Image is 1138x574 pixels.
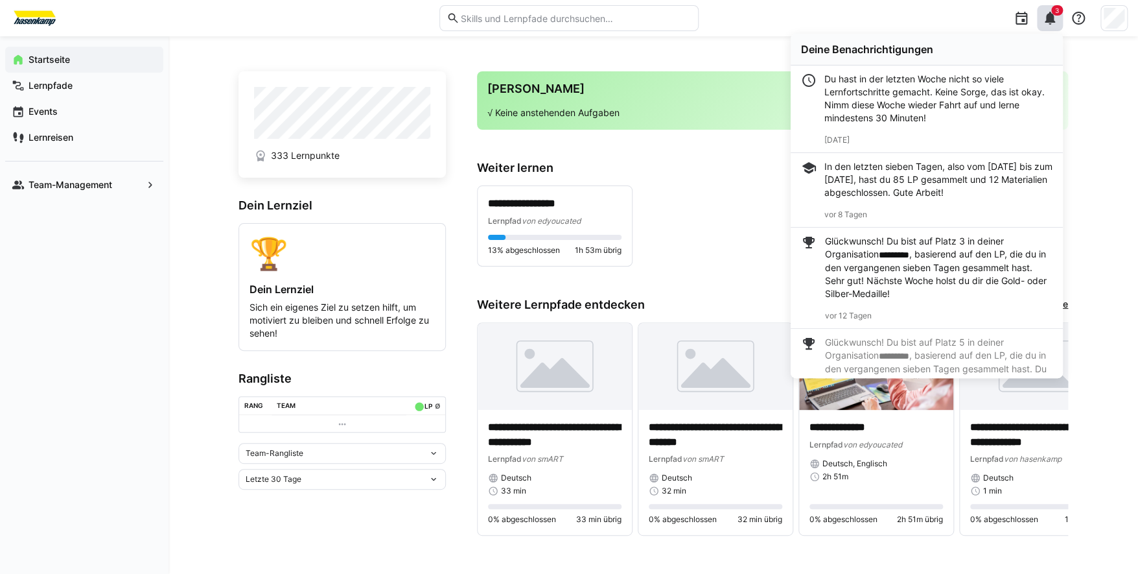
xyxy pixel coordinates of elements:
span: [DATE] [824,135,850,145]
span: 32 min [662,486,686,496]
h3: Weitere Lernpfade entdecken [477,298,645,312]
span: Lernpfad [970,454,1004,464]
span: 32 min übrig [737,514,782,525]
h3: Rangliste [238,372,446,386]
div: In den letzten sieben Tagen, also vom [DATE] bis zum [DATE], hast du 85 LP gesammelt und 12 Mater... [824,160,1052,199]
input: Skills und Lernpfade durchsuchen… [459,12,691,24]
span: von smART [682,454,724,464]
p: Sich ein eigenes Ziel zu setzen hilft, um motiviert zu bleiben und schnell Erfolge zu sehen! [250,301,435,340]
span: 33 min übrig [576,514,621,525]
span: 1 min [983,486,1002,496]
span: 2h 51m [822,472,848,482]
span: Lernpfad [488,454,522,464]
div: LP [424,402,432,410]
span: 3 [1055,6,1059,14]
p: √ Keine anstehenden Aufgaben [487,106,1058,119]
span: von edyoucated [522,216,581,226]
span: Deutsch [983,473,1014,483]
div: Du hast in der letzten Woche nicht so viele Lernfortschritte gemacht. Keine Sorge, das ist okay. ... [824,73,1052,125]
span: 0% abgeschlossen [649,514,717,525]
span: 0% abgeschlossen [970,514,1038,525]
span: 1h 53m übrig [575,245,621,256]
span: Letzte 30 Tage [246,474,301,484]
img: image [478,323,632,410]
span: von smART [522,454,563,464]
span: Lernpfad [488,216,522,226]
span: 2h 51m übrig [897,514,943,525]
span: Deutsch [662,473,692,483]
span: 33 min [501,486,526,496]
span: 0% abgeschlossen [488,514,556,525]
span: Team-Rangliste [246,448,303,459]
span: Deutsch, Englisch [822,459,887,469]
span: vor 12 Tagen [824,311,871,320]
h3: [PERSON_NAME] [487,82,1058,96]
span: 13% abgeschlossen [488,245,560,256]
span: Deutsch [501,473,531,483]
div: 🏆 [250,234,435,272]
div: Deine Benachrichtigungen [801,43,1052,56]
span: von edyoucated [843,440,902,449]
p: Glückwunsch! Du bist auf Platz 5 in deiner Organisation , basierend auf den LP, die du in den ver... [824,336,1052,389]
span: 1 min übrig [1065,514,1104,525]
span: 0% abgeschlossen [809,514,877,525]
h4: Dein Lernziel [250,283,435,296]
span: von hasenkamp [1004,454,1062,464]
h3: Weiter lernen [477,161,1068,175]
span: vor 8 Tagen [824,209,867,219]
a: ø [434,400,440,411]
img: image [638,323,793,410]
div: Team [277,401,296,409]
span: 333 Lernpunkte [271,149,340,162]
p: Glückwunsch! Du bist auf Platz 3 in deiner Organisation , basierend auf den LP, die du in den ver... [824,235,1052,300]
h3: Dein Lernziel [238,198,446,213]
span: Lernpfad [649,454,682,464]
span: Lernpfad [809,440,843,449]
div: Rang [244,401,263,409]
